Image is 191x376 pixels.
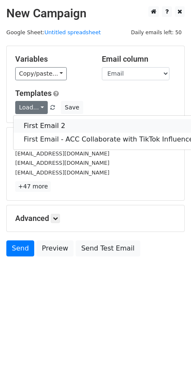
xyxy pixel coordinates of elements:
a: Load... [15,101,48,114]
h5: Advanced [15,214,176,223]
h5: Variables [15,54,89,64]
a: Preview [36,240,74,256]
a: Templates [15,89,52,98]
div: 聊天小组件 [149,335,191,376]
a: Copy/paste... [15,67,67,80]
iframe: Chat Widget [149,335,191,376]
a: +47 more [15,181,51,192]
a: Send [6,240,34,256]
button: Save [61,101,83,114]
small: [EMAIL_ADDRESS][DOMAIN_NAME] [15,169,109,176]
h5: Email column [102,54,176,64]
small: [EMAIL_ADDRESS][DOMAIN_NAME] [15,150,109,157]
a: Send Test Email [76,240,140,256]
small: [EMAIL_ADDRESS][DOMAIN_NAME] [15,160,109,166]
a: Daily emails left: 50 [128,29,185,35]
span: Daily emails left: 50 [128,28,185,37]
small: Google Sheet: [6,29,101,35]
h2: New Campaign [6,6,185,21]
a: Untitled spreadsheet [44,29,101,35]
